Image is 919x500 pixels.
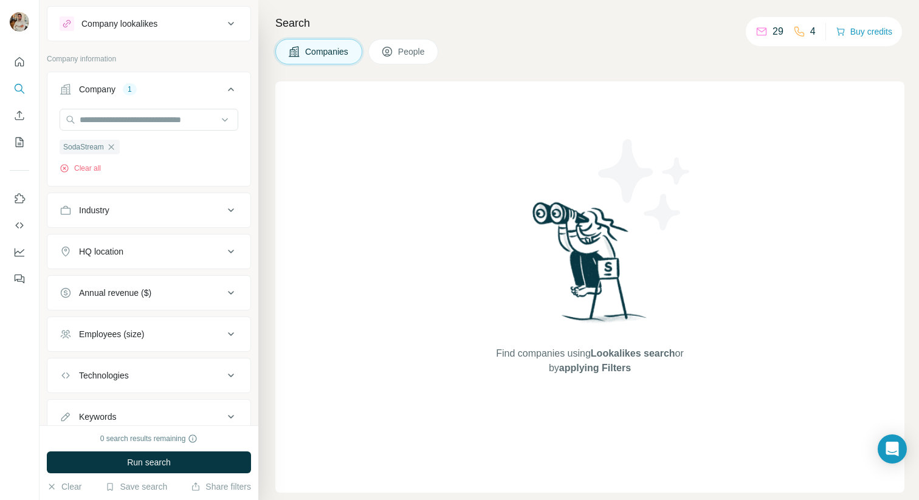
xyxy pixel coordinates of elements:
[79,369,129,382] div: Technologies
[836,23,892,40] button: Buy credits
[10,241,29,263] button: Dashboard
[47,53,251,64] p: Company information
[47,361,250,390] button: Technologies
[527,199,653,334] img: Surfe Illustration - Woman searching with binoculars
[47,237,250,266] button: HQ location
[10,131,29,153] button: My lists
[79,287,151,299] div: Annual revenue ($)
[773,24,783,39] p: 29
[47,196,250,225] button: Industry
[10,51,29,73] button: Quick start
[79,328,144,340] div: Employees (size)
[47,451,251,473] button: Run search
[79,83,115,95] div: Company
[79,204,109,216] div: Industry
[47,75,250,109] button: Company1
[47,481,81,493] button: Clear
[559,363,631,373] span: applying Filters
[10,104,29,126] button: Enrich CSV
[591,348,675,358] span: Lookalikes search
[398,46,426,58] span: People
[105,481,167,493] button: Save search
[10,188,29,210] button: Use Surfe on LinkedIn
[47,320,250,349] button: Employees (size)
[63,142,104,152] span: SodaStream
[10,268,29,290] button: Feedback
[10,214,29,236] button: Use Surfe API
[275,15,904,32] h4: Search
[305,46,349,58] span: Companies
[100,433,198,444] div: 0 search results remaining
[10,78,29,100] button: Search
[123,84,137,95] div: 1
[127,456,171,468] span: Run search
[492,346,687,375] span: Find companies using or by
[60,163,101,174] button: Clear all
[590,130,700,239] img: Surfe Illustration - Stars
[81,18,157,30] div: Company lookalikes
[191,481,251,493] button: Share filters
[47,278,250,307] button: Annual revenue ($)
[79,245,123,258] div: HQ location
[47,9,250,38] button: Company lookalikes
[810,24,816,39] p: 4
[878,434,907,464] div: Open Intercom Messenger
[47,402,250,431] button: Keywords
[79,411,116,423] div: Keywords
[10,12,29,32] img: Avatar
